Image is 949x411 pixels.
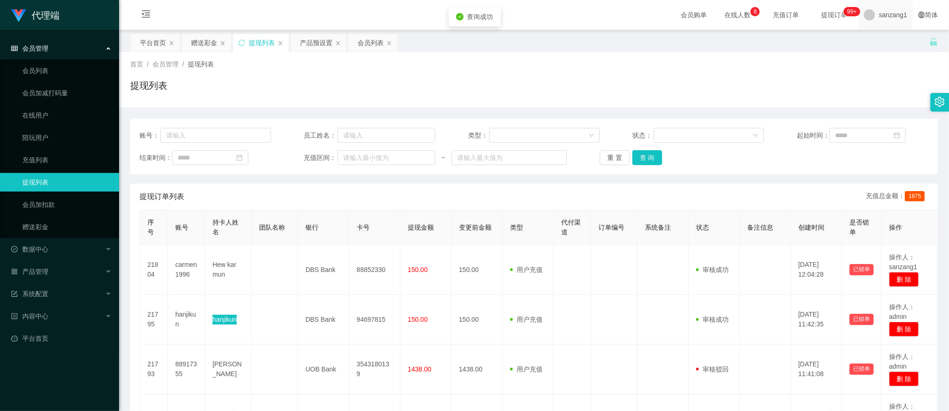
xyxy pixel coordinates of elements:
[849,219,869,236] span: 是否锁单
[349,245,400,295] td: 88852330
[338,128,436,143] input: 请输入
[11,291,18,297] i: 图标: form
[456,13,464,20] i: icon: check-circle
[696,316,729,323] span: 审核成功
[147,219,154,236] span: 序号
[510,316,543,323] span: 用户充值
[889,272,919,287] button: 删 除
[598,224,624,231] span: 订单编号
[816,12,852,18] span: 提现订单
[510,266,543,273] span: 用户充值
[153,60,179,68] span: 会员管理
[220,40,226,46] i: 图标: close
[349,345,400,394] td: 3543180139
[768,12,803,18] span: 充值订单
[935,97,945,107] i: 图标: setting
[147,60,149,68] span: /
[358,34,384,52] div: 会员列表
[349,295,400,345] td: 94697815
[889,303,915,320] span: 操作人：admin
[22,106,112,125] a: 在线用户
[791,295,842,345] td: [DATE] 11:42:35
[11,9,26,22] img: logo.9652507e.png
[408,266,428,273] span: 150.00
[843,7,860,16] sup: 1142
[467,13,493,20] span: 查询成功
[633,131,654,140] span: 状态：
[408,365,431,373] span: 1438.00
[11,290,48,298] span: 系统配置
[139,153,172,163] span: 结束时间：
[435,153,451,163] span: ~
[182,60,184,68] span: /
[889,322,919,337] button: 删 除
[696,224,709,231] span: 状态
[798,224,824,231] span: 创建时间
[11,313,18,319] i: 图标: profile
[338,150,436,165] input: 请输入最小值为
[278,40,283,46] i: 图标: close
[889,371,919,386] button: 删 除
[169,40,174,46] i: 图标: close
[589,133,594,139] i: 图标: down
[249,34,275,52] div: 提现列表
[408,224,434,231] span: 提现金额
[889,224,902,231] span: 操作
[335,40,341,46] i: 图标: close
[849,364,874,375] button: 已锁单
[754,7,757,16] p: 8
[22,61,112,80] a: 会员列表
[22,195,112,214] a: 会员加扣款
[11,329,112,348] a: 图标: dashboard平台首页
[140,245,168,295] td: 21804
[175,224,188,231] span: 账号
[298,345,349,394] td: UOB Bank
[905,191,925,201] span: 1875
[451,245,503,295] td: 150.00
[130,0,162,30] i: 图标: menu-fold
[168,295,205,345] td: hanjikun
[357,224,370,231] span: 卡号
[22,218,112,236] a: 赠送彩金
[929,38,938,46] i: 图标: unlock
[298,295,349,345] td: DBS Bank
[140,34,166,52] div: 平台首页
[188,60,214,68] span: 提现列表
[750,7,760,16] sup: 8
[889,353,915,370] span: 操作人：admin
[791,245,842,295] td: [DATE] 12:04:28
[305,224,319,231] span: 银行
[451,295,503,345] td: 150.00
[130,79,167,93] h1: 提现列表
[753,133,758,139] i: 图标: down
[747,224,773,231] span: 备注信息
[797,131,830,140] span: 起始时间：
[304,131,338,140] span: 员工姓名：
[11,246,18,252] i: 图标: check-circle-o
[632,150,662,165] button: 查 询
[139,131,160,140] span: 账号：
[205,295,252,345] td: hanjikun
[11,312,48,320] span: 内容中心
[191,34,217,52] div: 赠送彩金
[22,128,112,147] a: 陪玩用户
[696,365,729,373] span: 审核驳回
[304,153,338,163] span: 充值区间：
[11,45,48,52] span: 会员管理
[645,224,671,231] span: 系统备注
[510,365,543,373] span: 用户充值
[160,128,271,143] input: 请输入
[298,245,349,295] td: DBS Bank
[11,268,48,275] span: 产品管理
[696,266,729,273] span: 审核成功
[130,60,143,68] span: 首页
[889,253,917,271] span: 操作人：sanzang1
[212,219,239,236] span: 持卡人姓名
[11,45,18,52] i: 图标: table
[600,150,630,165] button: 重 置
[918,12,925,18] i: 图标: global
[236,154,243,161] i: 图标: calendar
[468,131,489,140] span: 类型：
[866,191,929,202] div: 充值总金额：
[408,316,428,323] span: 150.00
